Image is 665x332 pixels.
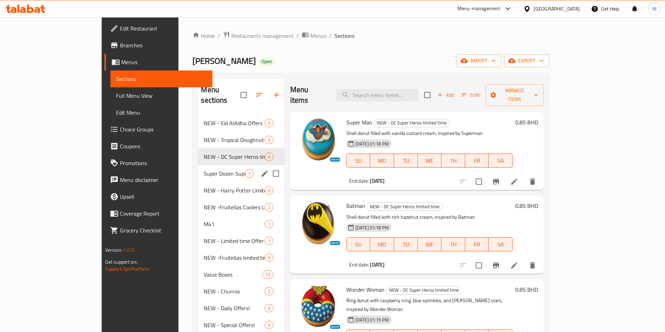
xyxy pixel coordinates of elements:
[223,31,294,40] a: Restaurants management
[510,261,518,270] a: Edit menu item
[524,257,541,274] button: delete
[418,237,442,251] button: WE
[110,104,213,121] a: Edit Menu
[110,87,213,104] a: Full Menu View
[192,53,256,69] span: [PERSON_NAME]
[421,156,439,166] span: WE
[346,129,513,138] p: Shell donut filled with vanilla custard cream, inspired by Superman
[265,321,273,329] div: items
[456,54,501,67] button: import
[120,192,207,201] span: Upsell
[204,237,264,245] div: NEW - Limited time Offer
[465,154,489,168] button: FR
[468,239,486,250] span: FR
[105,245,122,255] span: Version:
[441,154,465,168] button: TH
[349,176,369,185] span: End date:
[204,203,264,211] span: NEW -Fruitellas Coolers Limited Time Cold Beverages
[353,141,392,147] span: [DATE] 01:18 PM
[204,270,262,279] div: Value Boxes
[374,119,450,127] div: NEW - DC Super Heros limited time
[265,304,273,312] div: items
[370,237,394,251] button: MO
[204,153,264,161] span: NEW - DC Super Heros limited time
[346,154,371,168] button: SU
[265,322,273,328] span: 0
[265,137,273,143] span: 3
[110,70,213,87] a: Sections
[198,182,284,199] div: NEW - Harry Potter Limited Time0
[198,199,284,216] div: NEW -Fruitellas Coolers Limited Time Cold Beverages2
[265,237,273,245] div: items
[350,156,368,166] span: SU
[104,188,213,205] a: Upsell
[491,86,538,104] span: Manage items
[310,32,326,40] span: Menus
[353,317,392,323] span: [DATE] 01:19 PM
[245,170,253,177] span: 1
[116,75,207,83] span: Sections
[105,264,150,273] a: Support.OpsPlatform
[457,90,486,101] span: Sort items
[394,237,418,251] button: TU
[198,115,284,131] div: NEW - Eid AlAdha Offers0
[334,32,354,40] span: Sections
[421,239,439,250] span: WE
[204,186,264,195] span: NEW - Harry Potter Limited Time
[465,237,489,251] button: FR
[652,5,657,13] span: M
[263,271,273,278] span: 13
[201,84,240,106] h2: Menu sections
[123,245,134,255] span: 1.0.0
[259,59,275,65] span: Open
[302,31,326,40] a: Menus
[329,32,332,40] li: /
[265,220,273,228] div: items
[192,31,549,40] nav: breadcrumb
[370,260,385,269] b: [DATE]
[265,287,273,296] div: items
[104,205,213,222] a: Coverage Report
[120,209,207,218] span: Coverage Report
[515,201,538,211] h6: 0.85 BHD
[120,24,207,33] span: Edit Restaurant
[346,213,513,222] p: Shell donut filled with rich hazelnut cream, inspired by Batman
[265,305,273,312] span: 3
[435,90,457,101] button: Add
[204,304,264,312] span: NEW - Daily Offers!
[397,239,415,250] span: TU
[204,220,264,228] span: M41
[251,87,268,103] span: Sort sections
[491,239,510,250] span: SA
[265,187,273,194] span: 0
[265,255,273,261] span: 5
[120,176,207,184] span: Menu disclaimer
[204,169,245,178] span: Super Dozen Super Deal - limited time offer
[262,270,273,279] div: items
[488,173,504,190] button: Branch-specific-item
[231,32,294,40] span: Restaurants management
[105,257,137,266] span: Get support on:
[441,237,465,251] button: TH
[104,121,213,138] a: Choice Groups
[265,136,273,144] div: items
[198,266,284,283] div: Value Boxes13
[204,287,264,296] span: NEW - Churros
[268,87,285,103] button: Add section
[374,119,449,127] span: NEW - DC Super Heros limited time
[198,165,284,182] div: Super Dozen Super Deal - limited time offer1edit
[265,153,273,161] div: items
[116,92,207,100] span: Full Menu View
[515,285,538,294] h6: 0.85 BHD
[534,5,580,13] div: [GEOGRAPHIC_DATA]
[444,156,462,166] span: TH
[297,32,299,40] li: /
[370,176,385,185] b: [DATE]
[370,154,394,168] button: MO
[265,203,273,211] div: items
